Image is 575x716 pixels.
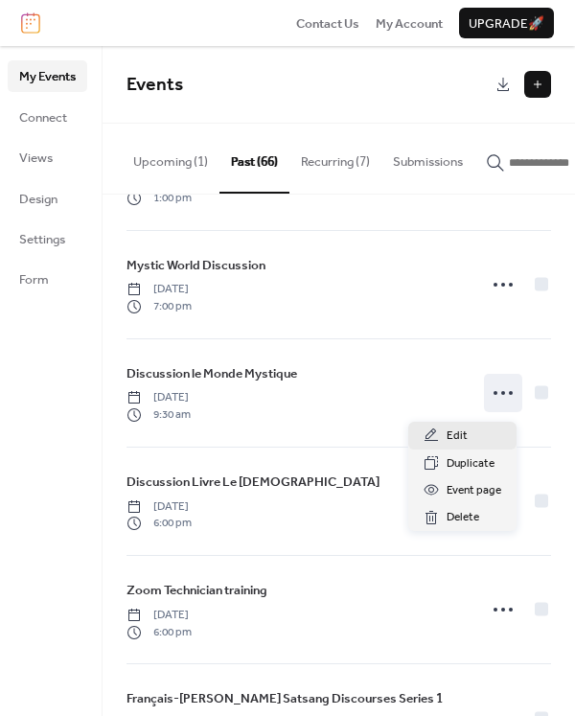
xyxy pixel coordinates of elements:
[122,124,219,191] button: Upcoming (1)
[126,255,265,276] a: Mystic World Discussion
[8,60,87,91] a: My Events
[126,363,297,384] a: Discussion le Monde Mystique
[447,454,494,473] span: Duplicate
[219,124,289,193] button: Past (66)
[8,183,87,214] a: Design
[19,230,65,249] span: Settings
[19,67,76,86] span: My Events
[21,12,40,34] img: logo
[381,124,474,191] button: Submissions
[19,270,49,289] span: Form
[126,498,192,516] span: [DATE]
[376,13,443,33] a: My Account
[8,102,87,132] a: Connect
[126,364,297,383] span: Discussion le Monde Mystique
[296,14,359,34] span: Contact Us
[19,149,53,168] span: Views
[126,281,192,298] span: [DATE]
[19,108,67,127] span: Connect
[126,298,192,315] span: 7:00 pm
[126,607,192,624] span: [DATE]
[8,142,87,173] a: Views
[126,190,192,207] span: 1:00 pm
[447,427,468,446] span: Edit
[126,580,267,601] a: Zoom Technician training
[296,13,359,33] a: Contact Us
[126,624,192,641] span: 6:00 pm
[289,124,381,191] button: Recurring (7)
[376,14,443,34] span: My Account
[126,515,192,532] span: 6:00 pm
[126,689,443,708] span: Français-[PERSON_NAME] Satsang Discourses Series 1
[126,389,191,406] span: [DATE]
[126,473,379,492] span: Discussion Livre Le [DEMOGRAPHIC_DATA]
[469,14,544,34] span: Upgrade 🚀
[447,508,479,527] span: Delete
[126,581,267,600] span: Zoom Technician training
[447,481,501,500] span: Event page
[459,8,554,38] button: Upgrade🚀
[126,256,265,275] span: Mystic World Discussion
[8,223,87,254] a: Settings
[126,406,191,424] span: 9:30 am
[19,190,57,209] span: Design
[126,472,379,493] a: Discussion Livre Le [DEMOGRAPHIC_DATA]
[8,264,87,294] a: Form
[126,688,443,709] a: Français-[PERSON_NAME] Satsang Discourses Series 1
[126,67,183,103] span: Events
